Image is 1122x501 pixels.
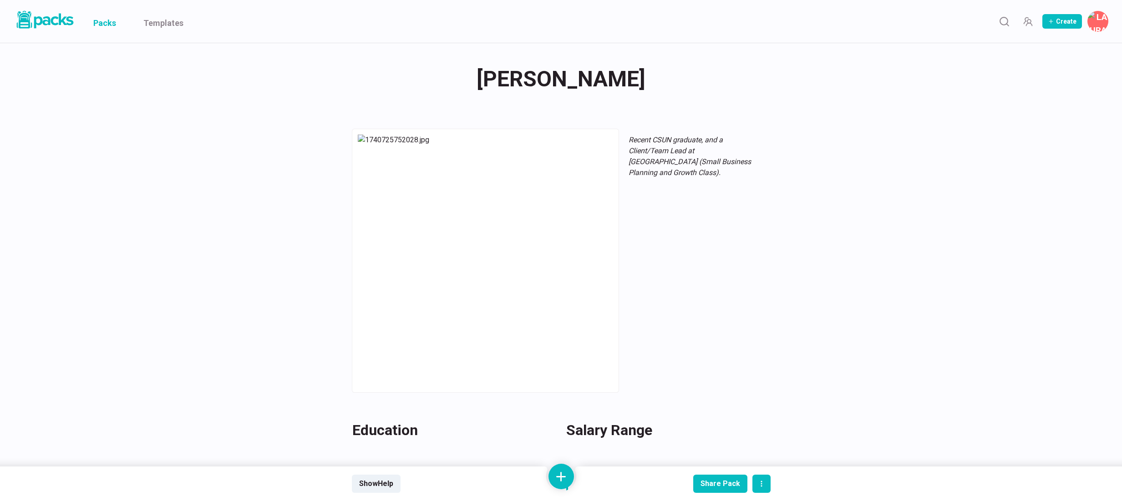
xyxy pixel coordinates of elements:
h2: Education [352,419,545,441]
button: Search [995,12,1013,30]
button: Create Pack [1042,14,1082,29]
h2: Salary Range [566,419,759,441]
button: Manage Team Invites [1019,12,1037,30]
em: Recent CSUN graduate, and a Client/Team Lead at [GEOGRAPHIC_DATA] (Small Business Planning and Gr... [629,135,751,177]
button: Share Pack [693,475,747,493]
button: Laura Carter [1087,11,1108,32]
span: [PERSON_NAME] [477,61,645,97]
button: ShowHelp [352,475,401,493]
button: actions [752,475,771,493]
img: 1740725752028.jpg [358,135,613,387]
a: Packs logo [14,9,75,34]
img: Packs logo [14,9,75,30]
div: Share Pack [701,479,740,488]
